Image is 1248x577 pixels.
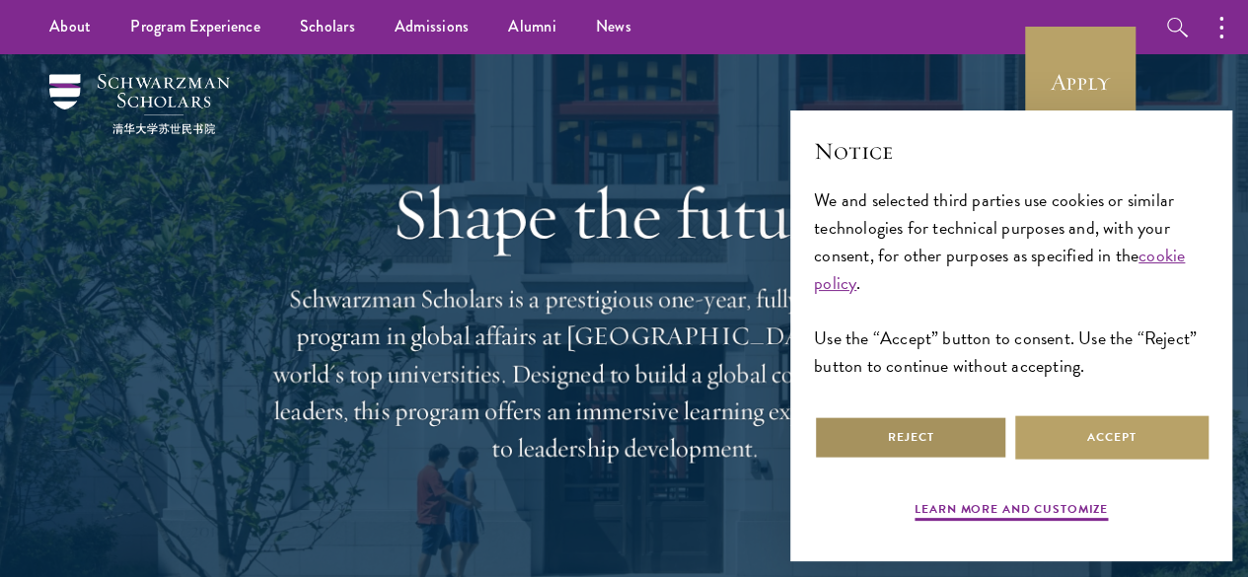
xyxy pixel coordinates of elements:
[814,242,1185,296] a: cookie policy
[269,173,980,255] h1: Shape the future.
[49,74,230,134] img: Schwarzman Scholars
[915,500,1108,524] button: Learn more and customize
[269,280,980,468] p: Schwarzman Scholars is a prestigious one-year, fully funded master’s program in global affairs at...
[814,415,1007,460] button: Reject
[1015,415,1209,460] button: Accept
[1025,27,1136,137] a: Apply
[814,186,1209,381] div: We and selected third parties use cookies or similar technologies for technical purposes and, wit...
[814,134,1209,168] h2: Notice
